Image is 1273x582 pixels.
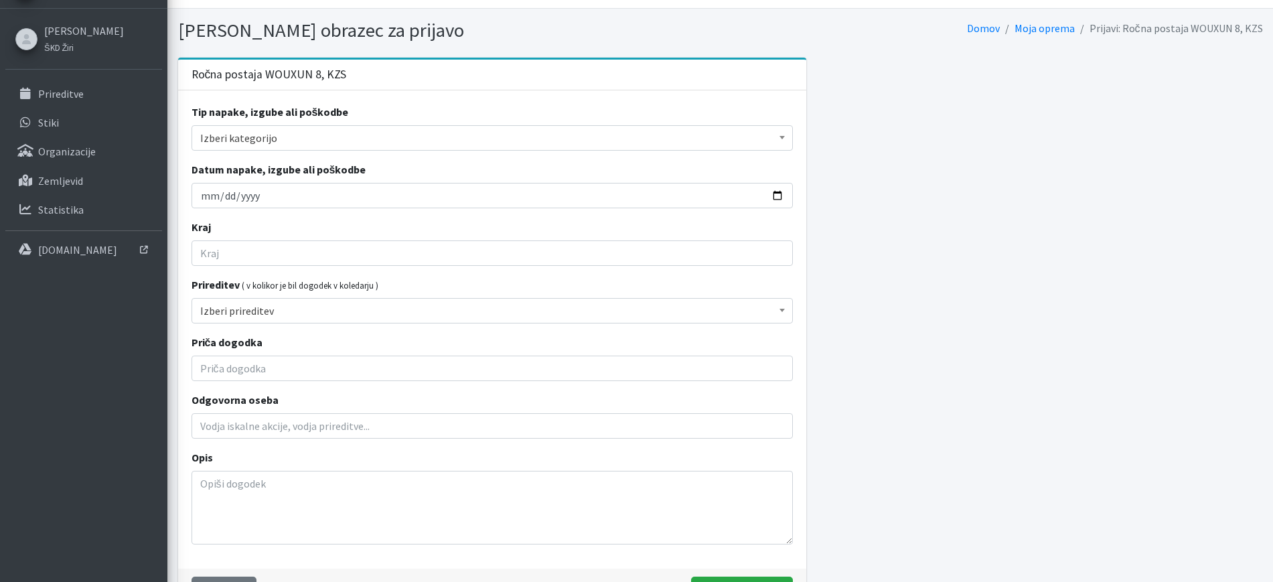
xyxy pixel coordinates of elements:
a: [DOMAIN_NAME] [5,236,162,263]
a: Stiki [5,109,162,136]
a: Organizacije [5,138,162,165]
label: Odgovorna oseba [192,392,279,408]
a: Domov [967,21,1000,35]
label: Opis [192,449,213,465]
p: Zemljevid [38,174,83,188]
p: Statistika [38,203,84,216]
label: Priča dogodka [192,334,263,350]
a: ŠKD Žiri [44,39,124,55]
li: Prijavi: Ročna postaja WOUXUN 8, KZS [1075,19,1263,38]
h1: [PERSON_NAME] obrazec za prijavo [178,19,716,42]
small: ŠKD Žiri [44,42,74,53]
p: Organizacije [38,145,96,158]
input: Priča dogodka [192,356,794,381]
span: Izberi prireditev [192,298,794,323]
label: Kraj [192,219,211,235]
h3: Ročna postaja WOUXUN 8, KZS [192,68,347,82]
span: Izberi kategorijo [200,129,785,147]
a: Statistika [5,196,162,223]
p: [DOMAIN_NAME] [38,243,117,257]
small: ( v kolikor je bil dogodek v koledarju ) [242,280,378,291]
label: Prireditev [192,277,240,293]
span: Izberi kategorijo [192,125,794,151]
a: Prireditve [5,80,162,107]
label: Tip napake, izgube ali poškodbe [192,104,349,120]
a: [PERSON_NAME] [44,23,124,39]
p: Stiki [38,116,59,129]
p: Prireditve [38,87,84,100]
input: Kraj [192,240,794,266]
span: Izberi prireditev [200,301,785,320]
input: Vodja iskalne akcije, vodja prireditve... [192,413,794,439]
label: Datum napake, izgube ali poškodbe [192,161,366,177]
a: Zemljevid [5,167,162,194]
a: Moja oprema [1015,21,1075,35]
